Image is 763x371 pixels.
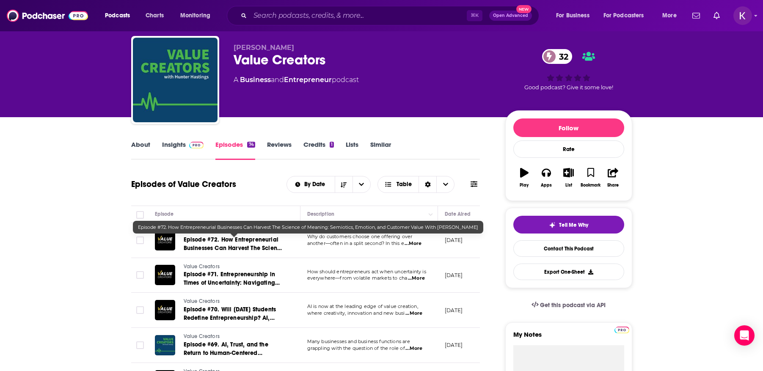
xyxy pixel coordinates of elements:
[353,176,370,192] button: open menu
[505,44,632,96] div: 32Good podcast? Give it some love!
[184,305,285,322] a: Episode #70. Will [DATE] Students Redefine Entrepreneurship? AI, Agency, and New Roles: A Convers...
[267,140,292,160] a: Reviews
[524,84,613,91] span: Good podcast? Give it some love!
[184,270,285,287] a: Episode #71. Entrepreneurship in Times of Uncertainty: Navigating Policy Chaos, Uncertainty and t...
[559,222,588,228] span: Tell Me Why
[542,49,573,64] a: 32
[445,209,471,219] div: Date Aired
[489,11,532,21] button: Open AdvancedNew
[565,183,572,188] div: List
[105,10,130,22] span: Podcasts
[467,10,482,21] span: ⌘ K
[662,10,677,22] span: More
[516,5,532,13] span: New
[307,275,408,281] span: everywhere—from volatile markets to cha
[525,295,613,316] a: Get this podcast via API
[335,176,353,192] button: Sort Direction
[235,6,547,25] div: Search podcasts, credits, & more...
[513,330,624,345] label: My Notes
[184,236,285,253] a: Episode #72. How Entrepreneurial Businesses Can Harvest The Science of Meaning: Semiotics, Emotio...
[184,333,285,341] a: Value Creators
[541,183,552,188] div: Apps
[303,140,334,160] a: Credits1
[240,76,271,84] a: Business
[445,272,463,279] p: [DATE]
[138,224,478,230] span: Episode #72. How Entrepreneurial Businesses Can Harvest The Science of Meaning: Semiotics, Emotio...
[733,6,752,25] button: Show profile menu
[184,263,285,271] a: Value Creators
[377,176,455,193] button: Choose View
[734,325,755,346] div: Open Intercom Messenger
[580,162,602,193] button: Bookmark
[557,162,579,193] button: List
[250,9,467,22] input: Search podcasts, credits, & more...
[513,140,624,158] div: Rate
[307,240,404,246] span: another—often in a split second? In this e
[689,8,703,23] a: Show notifications dropdown
[405,310,422,317] span: ...More
[540,302,606,309] span: Get this podcast via API
[307,345,405,351] span: grappling with the question of the role of
[535,162,557,193] button: Apps
[136,306,144,314] span: Toggle select row
[556,10,589,22] span: For Business
[304,181,328,187] span: By Date
[184,271,280,312] span: Episode #71. Entrepreneurship in Times of Uncertainty: Navigating Policy Chaos, Uncertainty and t...
[445,341,463,349] p: [DATE]
[184,298,285,305] a: Value Creators
[607,183,619,188] div: Share
[184,341,285,357] a: Episode #69. AI, Trust, and the Return to Human-Centered Marketing: A New Marketing Framework wit...
[184,264,220,269] span: Value Creators
[513,162,535,193] button: Play
[445,307,463,314] p: [DATE]
[733,6,752,25] span: Logged in as kwignall
[234,44,294,52] span: [PERSON_NAME]
[551,49,573,64] span: 32
[99,9,141,22] button: open menu
[656,9,687,22] button: open menu
[174,9,221,22] button: open menu
[184,306,282,338] span: Episode #70. Will [DATE] Students Redefine Entrepreneurship? AI, Agency, and New Roles: A Convers...
[286,176,371,193] h2: Choose List sort
[287,181,335,187] button: open menu
[614,325,629,333] a: Pro website
[184,298,220,304] span: Value Creators
[184,228,220,234] span: Value Creators
[602,162,624,193] button: Share
[405,345,422,352] span: ...More
[307,269,426,275] span: How should entrepreneurs act when uncertainty is
[189,142,204,148] img: Podchaser Pro
[549,222,556,228] img: tell me why sparkle
[7,8,88,24] a: Podchaser - Follow, Share and Rate Podcasts
[513,240,624,257] a: Contact This Podcast
[405,240,421,247] span: ...More
[155,209,174,219] div: Episode
[330,142,334,148] div: 1
[131,179,236,190] h1: Episodes of Value Creators
[513,118,624,137] button: Follow
[513,216,624,234] button: tell me why sparkleTell Me Why
[598,9,656,22] button: open menu
[307,234,413,239] span: Why do customers choose one offering over
[215,140,255,160] a: Episodes74
[426,209,436,220] button: Column Actions
[307,303,418,309] span: AI is now at the leading edge of value creation,
[581,183,600,188] div: Bookmark
[419,176,436,192] div: Sort Direction
[370,140,391,160] a: Similar
[284,76,332,84] a: Entrepreneur
[493,14,528,18] span: Open Advanced
[513,264,624,280] button: Export One-Sheet
[247,142,255,148] div: 74
[550,9,600,22] button: open menu
[131,140,150,160] a: About
[136,271,144,279] span: Toggle select row
[180,10,210,22] span: Monitoring
[184,333,220,339] span: Value Creators
[136,236,144,244] span: Toggle select row
[307,310,405,316] span: where creativity, innovation and new busi
[307,338,410,344] span: Many businesses and business functions are
[162,140,204,160] a: InsightsPodchaser Pro
[733,6,752,25] img: User Profile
